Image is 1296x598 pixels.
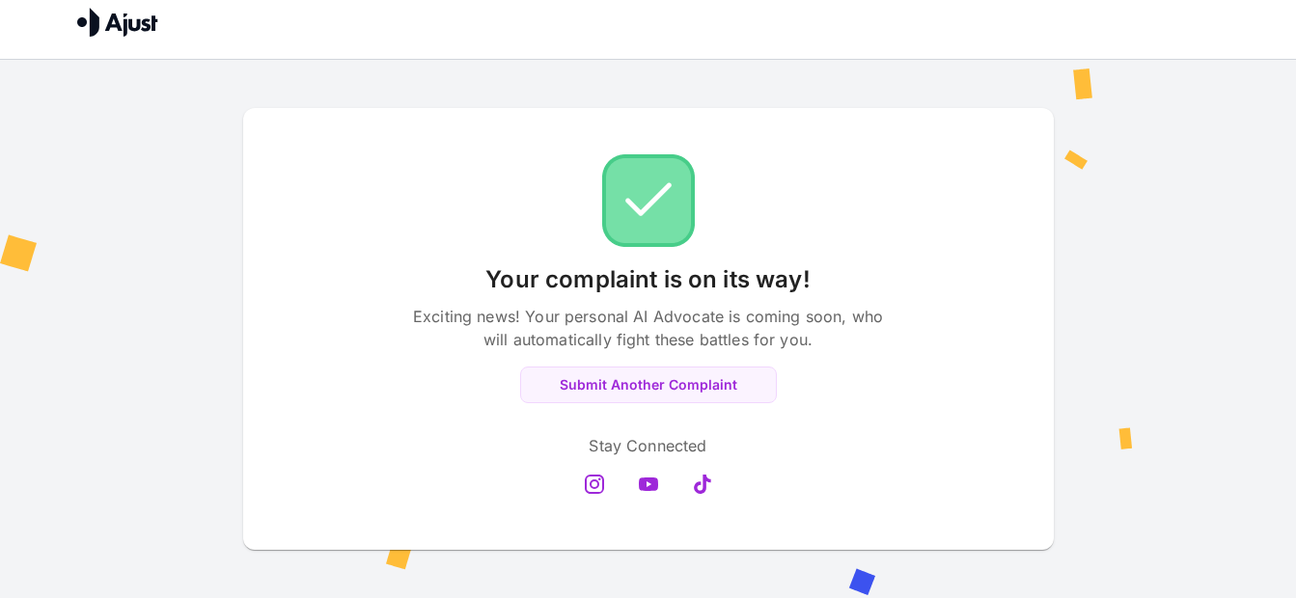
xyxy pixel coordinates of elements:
p: Stay Connected [589,434,706,457]
p: Exciting news! Your personal AI Advocate is coming soon, who will automatically fight these battl... [407,305,890,351]
img: Check! [602,154,695,247]
button: Submit Another Complaint [520,367,777,404]
img: Ajust [77,8,158,37]
p: Your complaint is on its way! [485,262,810,297]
